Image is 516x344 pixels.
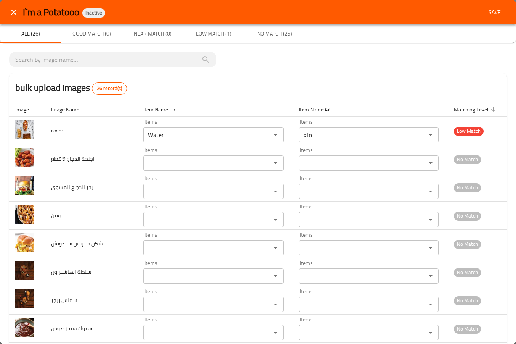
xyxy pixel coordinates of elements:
button: Open [425,242,436,253]
span: No Match [454,183,481,192]
button: Open [425,158,436,168]
span: cover [51,126,63,136]
button: Open [270,327,281,338]
span: All (26) [5,29,56,39]
img: اجنحة الدجاج 9 قطع [15,148,34,167]
span: No Match [454,296,481,305]
span: Image Name [51,105,89,114]
span: I`m a Potatooo [23,3,79,21]
img: سلطة الهاشبراون [15,261,34,280]
button: Open [425,299,436,310]
span: سلطة الهاشبراون [51,267,91,277]
div: Inactive [82,8,105,18]
img: بوتين [15,205,34,224]
button: Open [425,214,436,225]
span: بوتين [51,210,62,220]
span: 26 record(s) [92,85,127,92]
span: Save [486,8,504,17]
span: No Match [454,155,481,164]
button: Open [425,129,436,140]
th: Item Name Ar [293,102,448,117]
span: No Match [454,268,481,277]
span: Low Match [454,127,484,136]
th: Image [9,102,45,117]
span: Good Match (0) [66,29,117,39]
span: No Match [454,240,481,249]
span: Low Match (1) [187,29,239,39]
button: Open [425,271,436,281]
span: No Match [454,325,481,333]
button: Open [270,299,281,310]
img: سماش برجر [15,289,34,308]
span: No Match (25) [248,29,300,39]
span: سموك شيدر صوص [51,323,94,333]
span: سماش برجر [51,295,77,305]
img: سموك شيدر صوص [15,318,34,337]
div: Total records count [92,82,127,95]
h2: bulk upload images [15,81,127,95]
button: Open [270,214,281,225]
button: Save [482,5,507,19]
button: Open [425,327,436,338]
button: Open [270,129,281,140]
span: برجر الدجاج المشوي [51,182,95,192]
button: Open [270,271,281,281]
button: Open [270,242,281,253]
button: close [5,3,23,21]
span: تشكن ستربس ساندويش [51,239,104,249]
span: Inactive [82,10,105,16]
span: Matching Level [454,105,498,114]
button: Open [270,158,281,168]
input: search [15,53,210,66]
img: cover [15,120,34,139]
th: Item Name En [137,102,292,117]
button: Open [425,186,436,197]
img: برجر الدجاج المشوي [15,176,34,195]
span: Near Match (0) [127,29,178,39]
span: No Match [454,212,481,220]
button: Open [270,186,281,197]
span: اجنحة الدجاج 9 قطع [51,154,95,164]
img: تشكن ستربس ساندويش [15,233,34,252]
